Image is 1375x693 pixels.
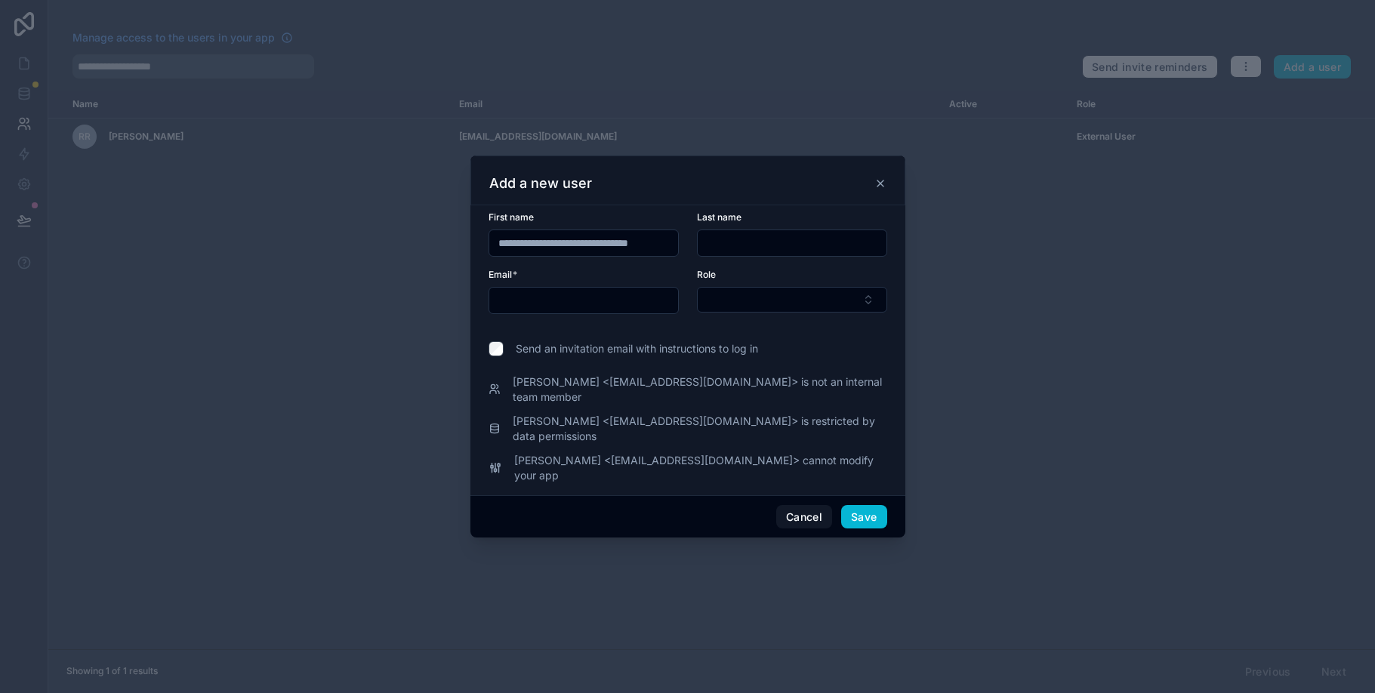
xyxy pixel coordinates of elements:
button: Select Button [697,287,887,313]
h3: Add a new user [489,174,592,192]
span: Last name [697,211,741,223]
span: Email [489,269,512,280]
button: Save [841,505,886,529]
button: Cancel [776,505,832,529]
span: First name [489,211,534,223]
span: [PERSON_NAME] <[EMAIL_ADDRESS][DOMAIN_NAME]> is restricted by data permissions [513,414,886,444]
span: [PERSON_NAME] <[EMAIL_ADDRESS][DOMAIN_NAME]> cannot modify your app [514,453,887,483]
span: Send an invitation email with instructions to log in [516,341,758,356]
span: Role [697,269,716,280]
span: [PERSON_NAME] <[EMAIL_ADDRESS][DOMAIN_NAME]> is not an internal team member [513,374,886,405]
input: Send an invitation email with instructions to log in [489,341,504,356]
